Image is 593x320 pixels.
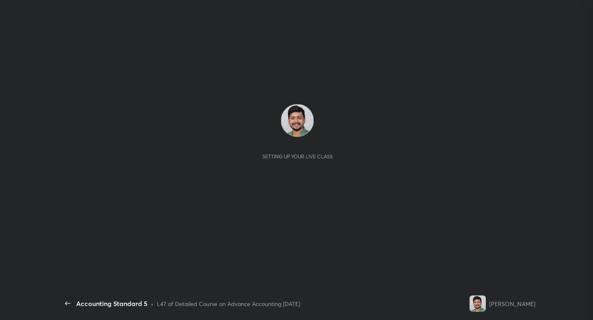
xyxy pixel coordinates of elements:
div: Accounting Standard 5 [76,299,147,308]
img: 1ebc9903cf1c44a29e7bc285086513b0.jpg [281,104,314,137]
img: 1ebc9903cf1c44a29e7bc285086513b0.jpg [469,295,486,312]
div: Setting up your live class [262,153,333,160]
div: • [151,299,154,308]
div: L47 of Detailed Course on Advance Accounting [DATE] [157,299,300,308]
div: [PERSON_NAME] [489,299,535,308]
